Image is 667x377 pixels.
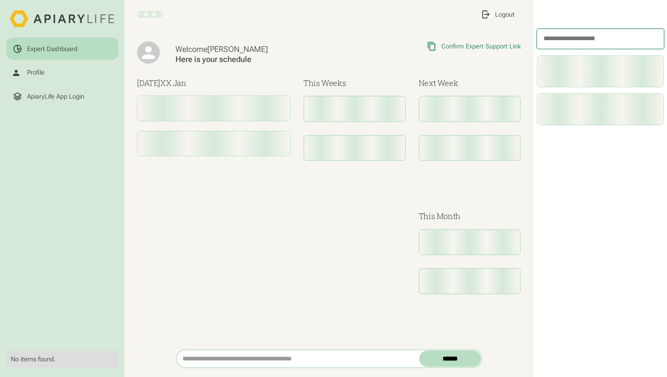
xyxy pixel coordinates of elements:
[175,55,347,65] div: Here is your schedule
[11,355,114,363] div: No items found.
[207,45,268,54] span: [PERSON_NAME]
[495,10,515,18] div: Logout
[175,45,347,55] div: Welcome
[160,78,186,88] span: XX Jan
[419,77,521,89] h3: Next Week
[137,77,291,89] h3: [DATE]
[7,62,118,84] a: Profile
[27,45,77,53] div: Expert Dashboard
[7,38,118,60] a: Expert Dashboard
[27,93,84,100] div: ApiaryLife App Login
[441,42,521,50] div: Confirm Expert Support Link
[419,210,521,222] h3: This Month
[7,86,118,108] a: ApiaryLife App Login
[303,77,406,89] h3: This Weeks
[474,3,521,25] a: Logout
[27,69,45,76] div: Profile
